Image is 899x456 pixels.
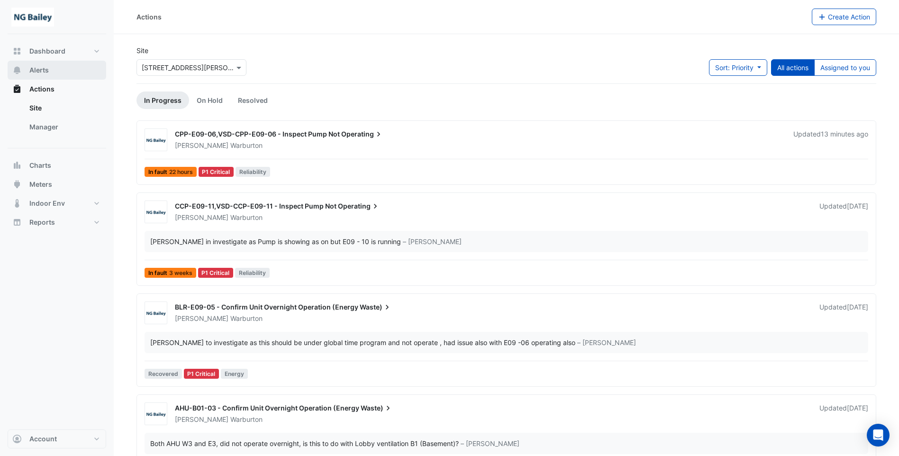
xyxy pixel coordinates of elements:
label: Site [136,46,148,55]
span: 22 hours [169,169,193,175]
span: [PERSON_NAME] [175,415,228,423]
app-icon: Indoor Env [12,199,22,208]
app-icon: Dashboard [12,46,22,56]
span: Fri 12-Sep-2025 08:33 BST [847,303,868,311]
span: Create Action [828,13,870,21]
app-icon: Meters [12,180,22,189]
span: Reports [29,218,55,227]
span: Alerts [29,65,49,75]
a: Resolved [230,91,275,109]
img: Company Logo [11,8,54,27]
span: – [PERSON_NAME] [403,237,462,246]
a: Site [22,99,106,118]
span: Recovered [145,369,182,379]
button: Sort: Priority [709,59,767,76]
a: In Progress [136,91,189,109]
span: Sort: Priority [715,64,754,72]
div: Updated [819,302,868,323]
span: 3 weeks [169,270,192,276]
app-icon: Actions [12,84,22,94]
span: Actions [29,84,54,94]
span: Charts [29,161,51,170]
div: Actions [8,99,106,140]
button: All actions [771,59,815,76]
span: Warburton [230,141,263,150]
button: Indoor Env [8,194,106,213]
span: Indoor Env [29,199,65,208]
div: [PERSON_NAME] to investigate as this should be under global time program and not operate , had is... [150,337,575,347]
span: Waste) [361,403,393,413]
button: Dashboard [8,42,106,61]
div: Both AHU W3 and E3, did not operate overnight, is this to do with Lobby ventilation B1 (Basement)? [150,438,459,448]
button: Account [8,429,106,448]
img: NG Bailey [145,309,167,318]
span: Account [29,434,57,444]
button: Actions [8,80,106,99]
div: Updated [793,129,868,150]
app-icon: Reports [12,218,22,227]
button: Create Action [812,9,877,25]
span: – [PERSON_NAME] [577,337,636,347]
span: Operating [338,201,380,211]
div: Open Intercom Messenger [867,424,890,447]
span: [PERSON_NAME] [175,314,228,322]
span: AHU-B01-03 - Confirm Unit Overnight Operation (Energy [175,404,359,412]
div: P1 Critical [184,369,219,379]
span: Meters [29,180,52,189]
img: NG Bailey [145,136,167,145]
span: In fault [145,268,196,278]
img: NG Bailey [145,410,167,419]
span: Thu 25-Sep-2025 10:05 BST [847,202,868,210]
span: In fault [145,167,197,177]
div: P1 Critical [198,268,234,278]
span: [PERSON_NAME] [175,213,228,221]
div: Updated [819,201,868,222]
span: BLR-E09-05 - Confirm Unit Overnight Operation (Energy [175,303,358,311]
span: CCP-E09-11,VSD-CCP-E09-11 - Inspect Pump Not [175,202,336,210]
span: Operating [341,129,383,139]
button: Meters [8,175,106,194]
a: Manager [22,118,106,137]
span: CPP-E09-06,VSD-CPP-E09-06 - Inspect Pump Not [175,130,340,138]
span: Energy [221,369,248,379]
span: – [PERSON_NAME] [461,438,519,448]
button: Reports [8,213,106,232]
span: Reliability [236,167,270,177]
app-icon: Alerts [12,65,22,75]
div: Updated [819,403,868,424]
app-icon: Charts [12,161,22,170]
div: [PERSON_NAME] in investigate as Pump is showing as on but E09 - 10 is running [150,237,401,246]
span: Reliability [235,268,270,278]
span: Warburton [230,213,263,222]
div: P1 Critical [199,167,234,177]
span: Thu 02-Oct-2025 08:35 BST [821,130,868,138]
img: NG Bailey [145,208,167,217]
span: Warburton [230,415,263,424]
span: Wed 24-Sep-2025 16:51 BST [847,404,868,412]
div: Actions [136,12,162,22]
a: On Hold [189,91,230,109]
span: Waste) [360,302,392,312]
span: Warburton [230,314,263,323]
span: Dashboard [29,46,65,56]
button: Alerts [8,61,106,80]
button: Charts [8,156,106,175]
span: [PERSON_NAME] [175,141,228,149]
button: Assigned to you [814,59,876,76]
